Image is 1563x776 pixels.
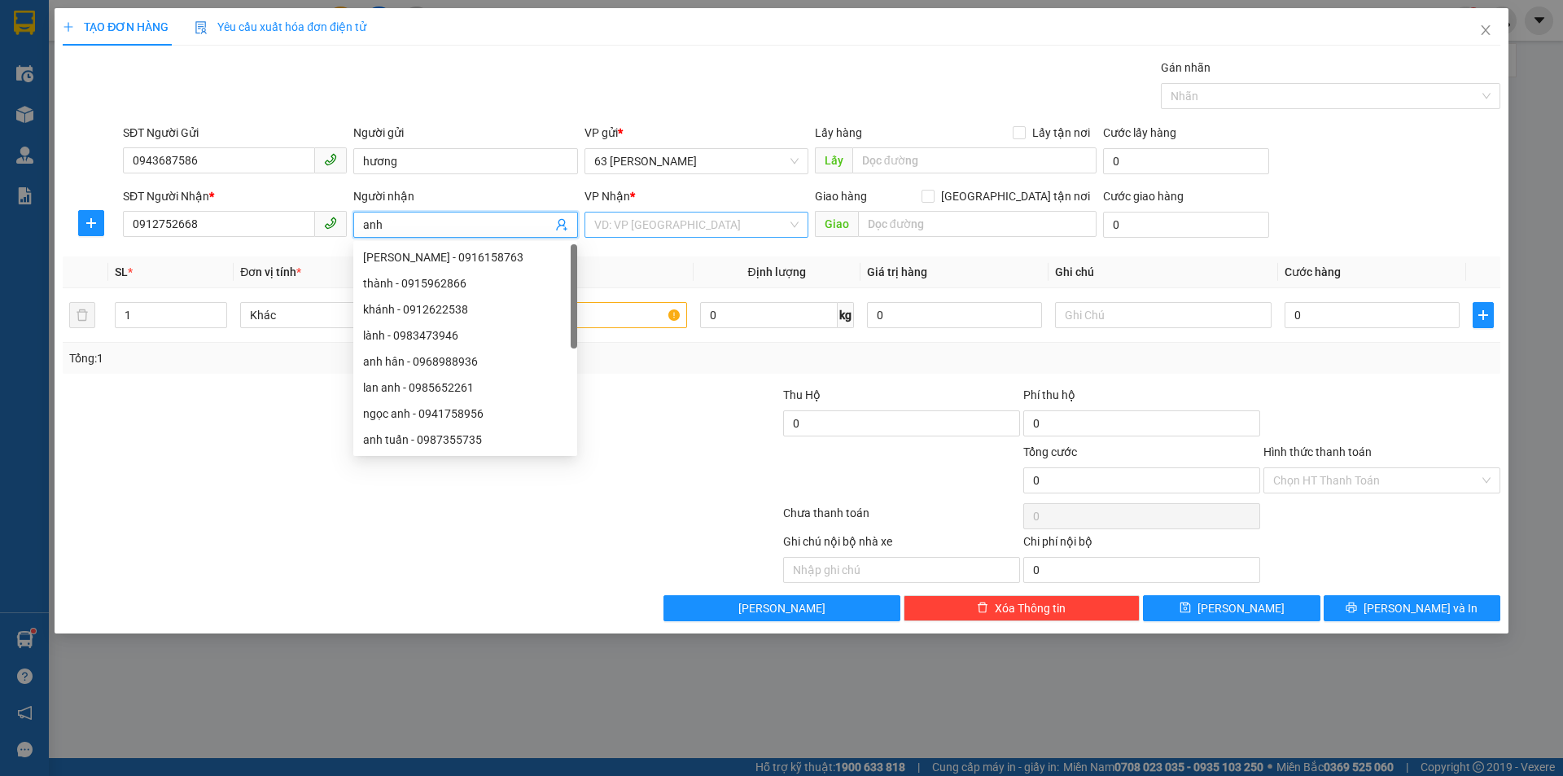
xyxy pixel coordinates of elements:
[748,265,806,278] span: Định lượng
[995,599,1066,617] span: Xóa Thông tin
[838,302,854,328] span: kg
[584,190,630,203] span: VP Nhận
[1346,602,1357,615] span: printer
[584,124,808,142] div: VP gửi
[1180,602,1191,615] span: save
[240,265,301,278] span: Đơn vị tính
[1285,265,1341,278] span: Cước hàng
[977,602,988,615] span: delete
[123,187,347,205] div: SĐT Người Nhận
[363,431,567,449] div: anh tuấn - 0987355735
[195,20,366,33] span: Yêu cầu xuất hóa đơn điện tử
[1103,190,1184,203] label: Cước giao hàng
[1479,24,1492,37] span: close
[1103,212,1269,238] input: Cước giao hàng
[195,21,208,34] img: icon
[78,210,104,236] button: plus
[123,124,347,142] div: SĐT Người Gửi
[1463,8,1508,54] button: Close
[353,244,577,270] div: ANH KHÁNH - 0916158763
[363,405,567,423] div: ngọc anh - 0941758956
[363,327,567,344] div: lành - 0983473946
[353,401,577,427] div: ngọc anh - 0941758956
[1103,126,1176,139] label: Cước lấy hàng
[904,595,1141,621] button: deleteXóa Thông tin
[63,20,169,33] span: TẠO ĐƠN HÀNG
[858,211,1097,237] input: Dọc đường
[935,187,1097,205] span: [GEOGRAPHIC_DATA] tận nơi
[353,296,577,322] div: khánh - 0912622538
[783,533,1020,557] div: Ghi chú nội bộ nhà xe
[852,147,1097,173] input: Dọc đường
[815,211,858,237] span: Giao
[363,274,567,292] div: thành - 0915962866
[324,153,337,166] span: phone
[363,300,567,318] div: khánh - 0912622538
[353,124,577,142] div: Người gửi
[353,322,577,349] div: lành - 0983473946
[353,187,577,205] div: Người nhận
[815,190,867,203] span: Giao hàng
[555,218,568,231] span: user-add
[1197,599,1285,617] span: [PERSON_NAME]
[663,595,900,621] button: [PERSON_NAME]
[783,388,821,401] span: Thu Hộ
[783,557,1020,583] input: Nhập ghi chú
[324,217,337,230] span: phone
[1023,533,1260,557] div: Chi phí nội bộ
[69,302,95,328] button: delete
[363,379,567,397] div: lan anh - 0985652261
[63,21,74,33] span: plus
[470,302,686,328] input: VD: Bàn, Ghế
[594,149,799,173] span: 63 Trần Quang Tặng
[250,303,447,327] span: Khác
[1049,256,1278,288] th: Ghi chú
[1161,61,1211,74] label: Gán nhãn
[738,599,825,617] span: [PERSON_NAME]
[79,217,103,230] span: plus
[69,349,603,367] div: Tổng: 1
[353,270,577,296] div: thành - 0915962866
[1364,599,1478,617] span: [PERSON_NAME] và In
[353,349,577,375] div: anh hân - 0968988936
[115,265,128,278] span: SL
[867,302,1042,328] input: 0
[815,147,852,173] span: Lấy
[1473,309,1493,322] span: plus
[1263,445,1372,458] label: Hình thức thanh toán
[1023,386,1260,410] div: Phí thu hộ
[353,375,577,401] div: lan anh - 0985652261
[1103,148,1269,174] input: Cước lấy hàng
[363,353,567,370] div: anh hân - 0968988936
[1143,595,1320,621] button: save[PERSON_NAME]
[353,427,577,453] div: anh tuấn - 0987355735
[1055,302,1272,328] input: Ghi Chú
[363,248,567,266] div: [PERSON_NAME] - 0916158763
[1023,445,1077,458] span: Tổng cước
[867,265,927,278] span: Giá trị hàng
[1473,302,1494,328] button: plus
[781,504,1022,533] div: Chưa thanh toán
[1026,124,1097,142] span: Lấy tận nơi
[1324,595,1500,621] button: printer[PERSON_NAME] và In
[815,126,862,139] span: Lấy hàng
